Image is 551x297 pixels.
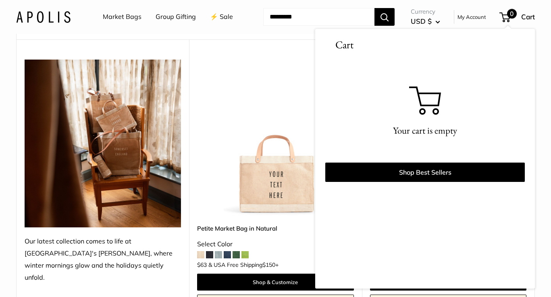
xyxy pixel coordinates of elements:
[411,17,432,25] span: USD $
[325,163,525,182] a: Shop Best Sellers
[263,8,374,26] input: Search...
[208,262,279,268] span: & USA Free Shipping +
[457,12,486,22] a: My Account
[197,224,353,233] a: Petite Market Bag in Natural
[197,60,353,216] a: Petite Market Bag in NaturalPetite Market Bag in Natural
[411,15,440,28] button: USD $
[25,235,181,284] div: Our latest collection comes to life at [GEOGRAPHIC_DATA]'s [PERSON_NAME], where winter mornings g...
[507,9,517,19] span: 0
[197,238,353,250] div: Select Color
[500,10,535,23] a: 0 Cart
[521,12,535,21] span: Cart
[25,60,181,227] img: Our latest collection comes to life at UK's Estelle Manor, where winter mornings glow and the hol...
[411,6,440,17] span: Currency
[335,123,515,138] p: Your cart is empty
[156,11,196,23] a: Group Gifting
[325,37,525,53] h3: Cart
[262,261,275,268] span: $150
[103,11,141,23] a: Market Bags
[16,11,71,23] img: Apolis
[210,11,233,23] a: ⚡️ Sale
[374,8,395,26] button: Search
[197,60,353,216] img: Petite Market Bag in Natural
[197,261,207,268] span: $63
[197,274,353,291] a: Shop & Customize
